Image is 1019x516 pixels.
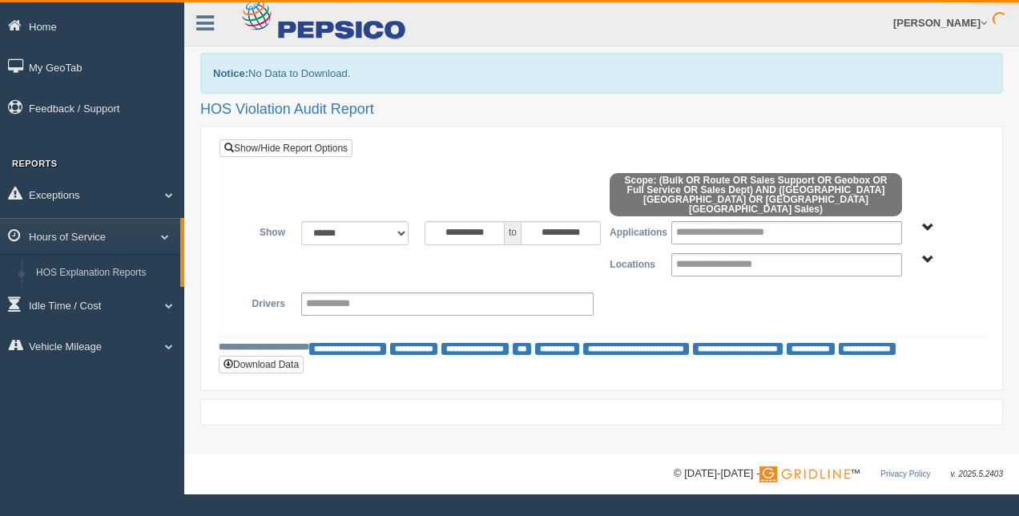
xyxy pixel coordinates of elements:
[200,53,1003,94] div: No Data to Download.
[759,466,850,482] img: Gridline
[29,259,180,288] a: HOS Explanation Reports
[232,221,293,240] label: Show
[219,356,304,373] button: Download Data
[602,253,663,272] label: Locations
[610,173,902,216] span: Scope: (Bulk OR Route OR Sales Support OR Geobox OR Full Service OR Sales Dept) AND ([GEOGRAPHIC_...
[602,221,663,240] label: Applications
[220,139,352,157] a: Show/Hide Report Options
[505,221,521,245] span: to
[213,67,248,79] b: Notice:
[674,466,1003,482] div: © [DATE]-[DATE] - ™
[200,102,1003,118] h2: HOS Violation Audit Report
[232,292,293,312] label: Drivers
[880,470,930,478] a: Privacy Policy
[951,470,1003,478] span: v. 2025.5.2403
